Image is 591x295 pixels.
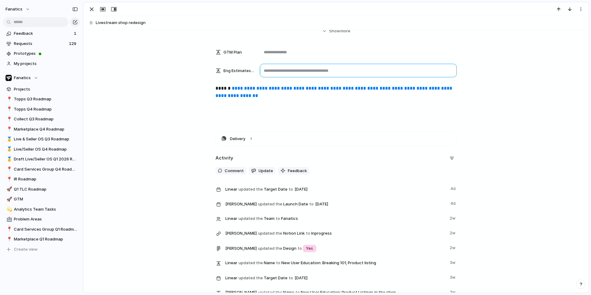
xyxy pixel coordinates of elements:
[6,156,12,162] button: 🥇
[3,225,80,234] a: 📍Card Services Group Q1 Roadmap
[14,156,78,162] span: Draft Live/Seller OS Q1 2026 Roadmap
[96,20,586,26] span: Livestream shop redesign
[6,186,11,193] div: 🚀
[6,146,12,152] button: 🥇
[289,186,293,192] span: to
[14,216,78,222] span: Problem Areas
[3,245,80,254] button: Create view
[239,275,263,281] span: updated the
[14,51,78,57] span: Prototypes
[215,167,246,175] button: Comment
[6,136,12,142] button: 🥇
[3,95,80,104] a: 📍Topps Q3 Roadmap
[14,246,38,253] span: Create view
[258,245,282,252] span: updated the
[3,29,80,38] a: Feedback1
[450,244,457,251] span: 2w
[6,236,11,243] div: 📍
[288,168,307,174] span: Feedback
[3,73,80,83] button: Fanatics
[14,196,78,202] span: GTM
[6,106,12,112] button: 📍
[3,215,80,224] a: 🏥Problem Areas
[3,105,80,114] a: 📍Topps Q4 Roadmap
[276,216,280,222] span: to
[6,206,12,212] button: 💫
[3,135,80,144] a: 🥇Live & Seller OS Q3 Roadmap
[3,39,80,48] a: Requests129
[293,274,309,282] span: [DATE]
[14,75,31,81] span: Fanatics
[239,260,263,266] span: updated the
[225,258,446,267] span: Name New User Education: Breaking 101; Product listing
[3,235,80,244] a: 📍Marketplace Q1 Roadmap
[14,96,78,102] span: Topps Q3 Roadmap
[6,126,12,132] button: 📍
[225,273,446,282] span: Target Date
[74,30,78,37] span: 1
[225,275,237,281] span: Linear
[225,260,237,266] span: Linear
[3,59,80,68] a: My projects
[6,126,11,133] div: 📍
[223,68,255,74] span: Eng Estimates (B/iOs/A/W) in Cycles
[278,167,309,175] button: Feedback
[3,195,80,204] a: 🚀GTM
[225,230,257,236] span: [PERSON_NAME]
[3,125,80,134] a: 📍Marketplace Q4 Roadmap
[14,236,78,242] span: Marketplace Q1 Roadmap
[3,49,80,58] a: Prototypes
[450,229,457,236] span: 2w
[14,30,72,37] span: Feedback
[306,230,310,236] span: to
[450,273,457,281] span: 3w
[314,200,330,208] span: [DATE]
[14,176,78,182] span: IR Roadmap
[3,85,80,94] a: Projects
[3,115,80,124] a: 📍Collect Q3 Roadmap
[14,61,78,67] span: My projects
[14,226,78,232] span: Card Services Group Q1 Roadmap
[281,216,298,222] span: Fanatics
[450,199,457,207] span: 4d
[6,136,11,143] div: 🥇
[3,155,80,164] a: 🥇Draft Live/Seller OS Q1 2026 Roadmap
[289,275,293,281] span: to
[225,214,446,223] span: Team
[450,258,457,266] span: 3w
[259,168,273,174] span: Update
[6,96,11,103] div: 📍
[14,206,78,212] span: Analytics Team Tasks
[6,96,12,102] button: 📍
[293,186,309,193] span: [DATE]
[3,185,80,194] a: 🚀Q1 TLC Roadmap
[225,184,447,194] span: Target Date
[340,28,350,34] span: more
[6,156,11,163] div: 🥇
[298,245,302,252] span: to
[450,214,457,221] span: 2w
[6,226,12,232] button: 📍
[215,155,233,162] h2: Activity
[225,245,257,252] span: [PERSON_NAME]
[225,186,237,192] span: Linear
[6,6,22,12] span: fanatics
[14,41,67,47] span: Requests
[6,186,12,192] button: 🚀
[3,4,33,14] button: fanatics
[225,244,446,253] span: Design
[3,165,80,174] a: 📍Card Services Group Q4 Roadmap
[3,205,80,214] a: 💫Analytics Team Tasks
[14,146,78,152] span: Live/Seller OS Q4 Roadmap
[225,229,446,237] span: Notion Link In progress
[306,245,313,252] span: Yes
[3,145,80,154] a: 🥇Live/Seller OS Q4 Roadmap
[225,216,237,222] span: Linear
